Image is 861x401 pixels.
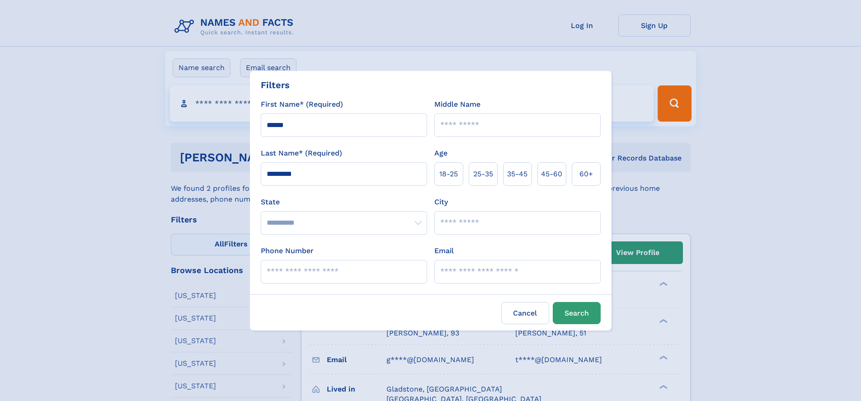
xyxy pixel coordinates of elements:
label: State [261,197,427,208]
span: 45‑60 [541,169,562,179]
div: Filters [261,78,290,92]
label: Phone Number [261,245,314,256]
span: 18‑25 [439,169,458,179]
label: City [434,197,448,208]
label: Last Name* (Required) [261,148,342,159]
span: 25‑35 [473,169,493,179]
span: 60+ [579,169,593,179]
button: Search [553,302,601,324]
label: First Name* (Required) [261,99,343,110]
label: Cancel [501,302,549,324]
label: Age [434,148,447,159]
span: 35‑45 [507,169,527,179]
label: Email [434,245,454,256]
label: Middle Name [434,99,480,110]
